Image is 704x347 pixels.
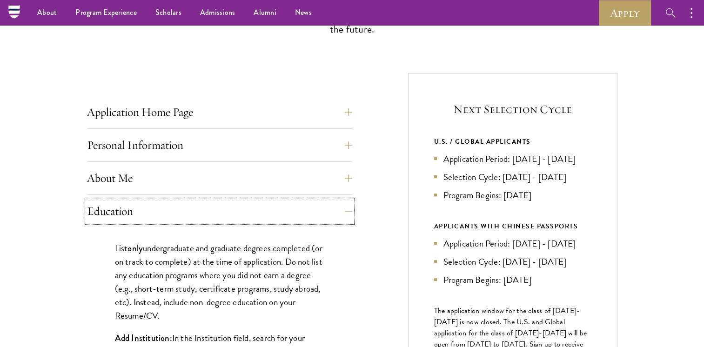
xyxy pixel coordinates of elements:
div: APPLICANTS WITH CHINESE PASSPORTS [434,220,591,232]
li: Application Period: [DATE] - [DATE] [434,152,591,166]
div: U.S. / GLOBAL APPLICANTS [434,136,591,147]
li: Selection Cycle: [DATE] - [DATE] [434,255,591,268]
button: Personal Information [87,134,352,156]
li: Application Period: [DATE] - [DATE] [434,237,591,250]
li: Program Begins: [DATE] [434,273,591,287]
li: Selection Cycle: [DATE] - [DATE] [434,170,591,184]
button: Application Home Page [87,101,352,123]
button: About Me [87,167,352,189]
h5: Next Selection Cycle [434,101,591,117]
li: Program Begins: [DATE] [434,188,591,202]
strong: Add Institution: [115,332,172,344]
button: Education [87,200,352,222]
p: List undergraduate and graduate degrees completed (or on track to complete) at the time of applic... [115,241,324,322]
strong: only [127,242,143,254]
